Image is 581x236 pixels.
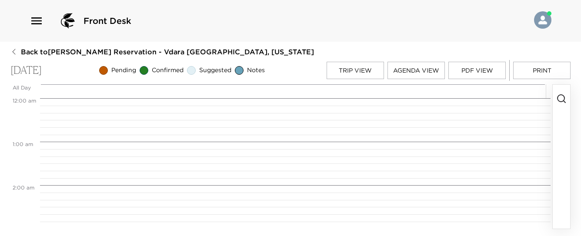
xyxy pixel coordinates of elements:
[10,141,35,147] span: 1:00 AM
[152,66,184,75] span: Confirmed
[534,11,551,29] img: User
[10,64,42,77] p: [DATE]
[199,66,231,75] span: Suggested
[10,47,314,57] button: Back to[PERSON_NAME] Reservation - Vdara [GEOGRAPHIC_DATA], [US_STATE]
[513,62,571,79] button: Print
[83,15,131,27] span: Front Desk
[327,62,384,79] button: Trip View
[10,184,37,191] span: 2:00 AM
[387,62,445,79] button: Agenda View
[21,47,314,57] span: Back to [PERSON_NAME] Reservation - Vdara [GEOGRAPHIC_DATA], [US_STATE]
[448,62,506,79] button: PDF View
[10,228,37,234] span: 3:00 AM
[10,97,38,104] span: 12:00 AM
[57,10,78,31] img: logo
[13,84,38,92] p: All Day
[247,66,265,75] span: Notes
[111,66,136,75] span: Pending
